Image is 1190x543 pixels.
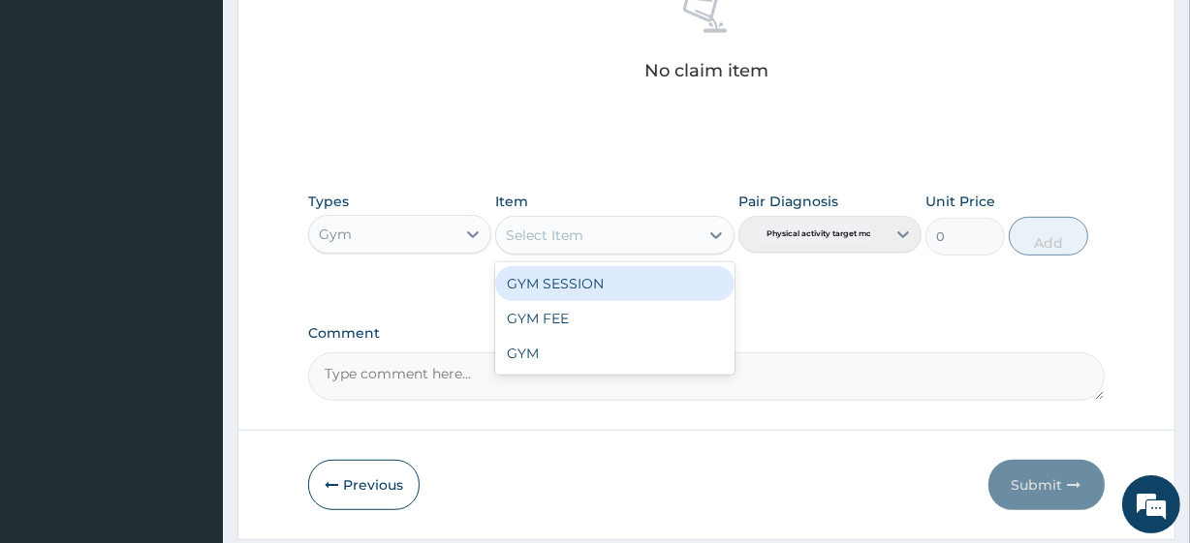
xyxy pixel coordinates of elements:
img: d_794563401_company_1708531726252_794563401 [36,97,78,145]
label: Item [495,192,528,211]
button: Add [1009,217,1088,256]
div: Chat with us now [101,108,326,134]
label: Types [308,194,349,210]
label: Comment [308,325,1104,342]
p: No claim item [644,61,768,80]
div: Gym [319,225,352,244]
div: Select Item [506,226,583,245]
button: Submit [988,460,1105,510]
label: Unit Price [925,192,995,211]
div: GYM FEE [495,301,734,336]
label: Pair Diagnosis [738,192,838,211]
span: We're online! [112,154,267,349]
div: GYM [495,336,734,371]
button: Previous [308,460,420,510]
div: GYM SESSION [495,266,734,301]
textarea: Type your message and hit 'Enter' [10,348,369,416]
div: Minimize live chat window [318,10,364,56]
